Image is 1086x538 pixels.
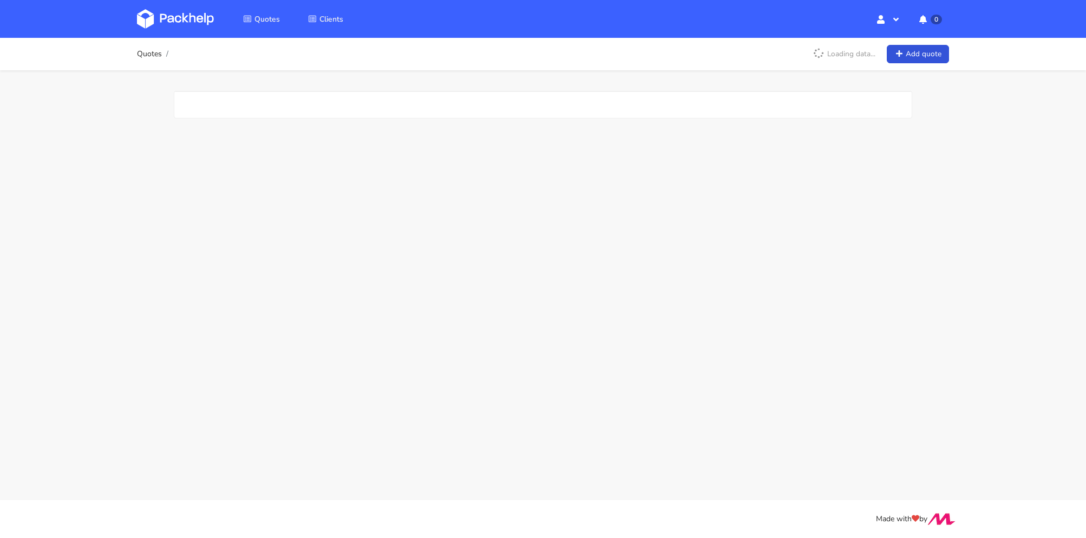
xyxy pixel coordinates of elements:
[230,9,293,29] a: Quotes
[123,513,963,526] div: Made with by
[808,45,881,63] p: Loading data...
[137,9,214,29] img: Dashboard
[931,15,942,24] span: 0
[911,9,949,29] button: 0
[927,513,956,525] img: Move Closer
[137,50,162,58] a: Quotes
[254,14,280,24] span: Quotes
[887,45,949,64] a: Add quote
[319,14,343,24] span: Clients
[137,43,172,65] nav: breadcrumb
[295,9,356,29] a: Clients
